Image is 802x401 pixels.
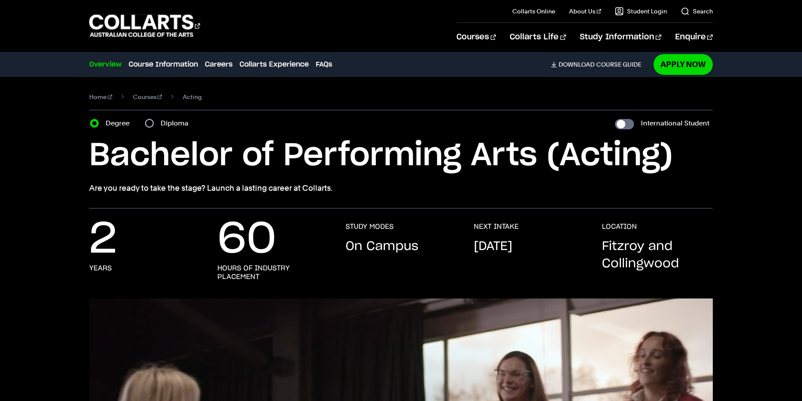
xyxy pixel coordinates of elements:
a: DownloadCourse Guide [551,61,648,68]
p: 2 [89,222,117,257]
h3: NEXT INTAKE [474,222,519,231]
span: Download [559,61,595,68]
div: Go to homepage [89,13,200,38]
h3: STUDY MODES [346,222,394,231]
h3: hours of industry placement [217,264,328,281]
label: Degree [106,117,135,129]
a: Student Login [615,7,667,16]
a: Courses [456,23,496,51]
a: Search [681,7,713,16]
a: Enquire [675,23,713,51]
p: Fitzroy and Collingwood [602,238,713,273]
a: Study Information [580,23,661,51]
label: International Student [641,117,709,129]
a: Courses [133,91,162,103]
a: Course Information [129,59,198,70]
p: [DATE] [474,238,512,255]
p: 60 [217,222,276,257]
a: Home [89,91,112,103]
a: Overview [89,59,122,70]
p: Are you ready to take the stage? Launch a lasting career at Collarts. [89,182,713,194]
a: Careers [205,59,233,70]
a: About Us [569,7,601,16]
p: On Campus [346,238,418,255]
a: Apply Now [653,54,713,74]
label: Diploma [161,117,194,129]
span: Acting [183,91,202,103]
h3: years [89,264,112,273]
h3: LOCATION [602,222,637,231]
a: FAQs [316,59,332,70]
h1: Bachelor of Performing Arts (Acting) [89,136,713,175]
a: Collarts Life [510,23,566,51]
a: Collarts Experience [239,59,309,70]
a: Collarts Online [512,7,555,16]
